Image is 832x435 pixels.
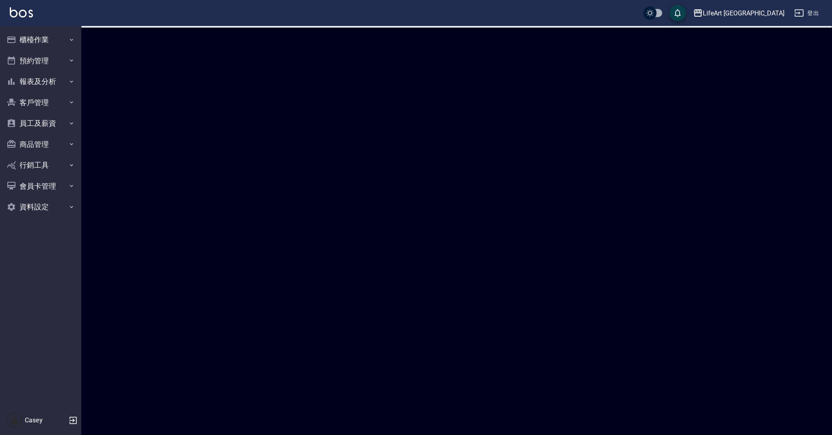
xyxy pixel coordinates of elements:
[25,416,66,424] h5: Casey
[3,155,78,176] button: 行銷工具
[703,8,784,18] div: LifeArt [GEOGRAPHIC_DATA]
[690,5,788,22] button: LifeArt [GEOGRAPHIC_DATA]
[3,176,78,197] button: 會員卡管理
[10,7,33,17] img: Logo
[669,5,686,21] button: save
[3,71,78,92] button: 報表及分析
[6,412,23,429] img: Person
[3,29,78,50] button: 櫃檯作業
[3,50,78,71] button: 預約管理
[3,92,78,113] button: 客戶管理
[3,196,78,217] button: 資料設定
[791,6,822,21] button: 登出
[3,134,78,155] button: 商品管理
[3,113,78,134] button: 員工及薪資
